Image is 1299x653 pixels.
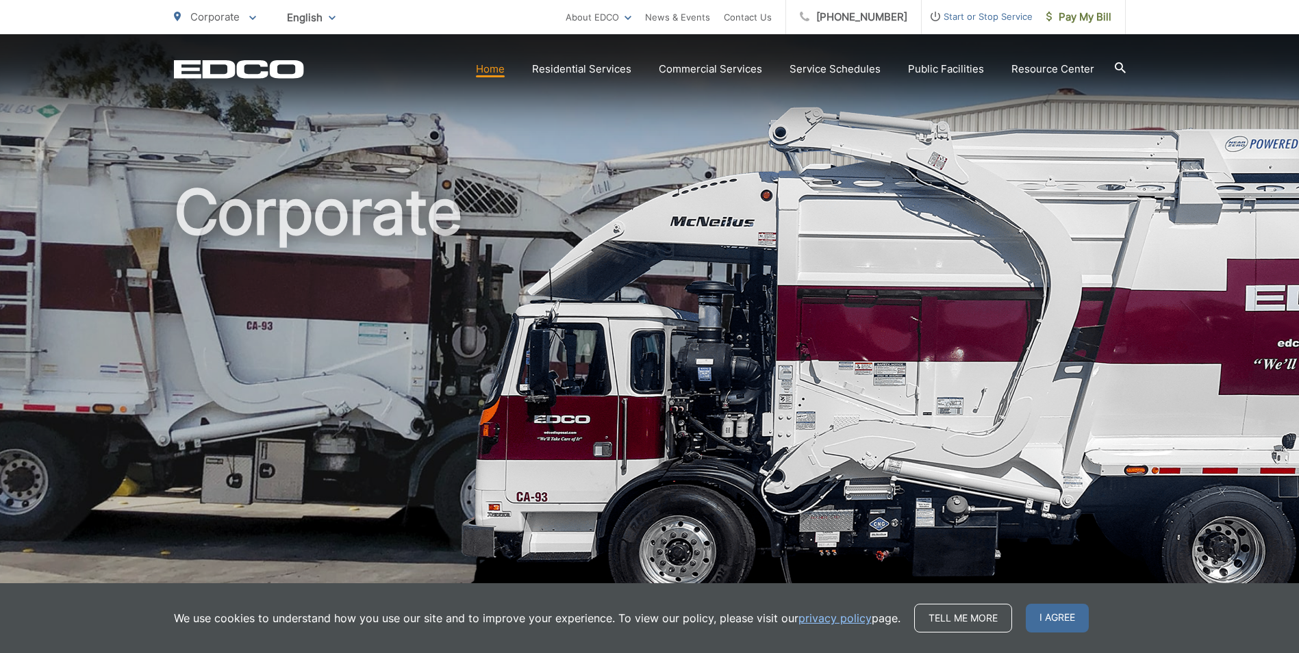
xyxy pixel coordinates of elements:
[277,5,346,29] span: English
[1011,61,1094,77] a: Resource Center
[908,61,984,77] a: Public Facilities
[1026,604,1089,632] span: I agree
[174,60,304,79] a: EDCD logo. Return to the homepage.
[566,9,631,25] a: About EDCO
[1046,9,1111,25] span: Pay My Bill
[798,610,872,626] a: privacy policy
[790,61,881,77] a: Service Schedules
[190,10,240,23] span: Corporate
[174,178,1126,611] h1: Corporate
[645,9,710,25] a: News & Events
[659,61,762,77] a: Commercial Services
[476,61,505,77] a: Home
[532,61,631,77] a: Residential Services
[724,9,772,25] a: Contact Us
[914,604,1012,632] a: Tell me more
[174,610,900,626] p: We use cookies to understand how you use our site and to improve your experience. To view our pol...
